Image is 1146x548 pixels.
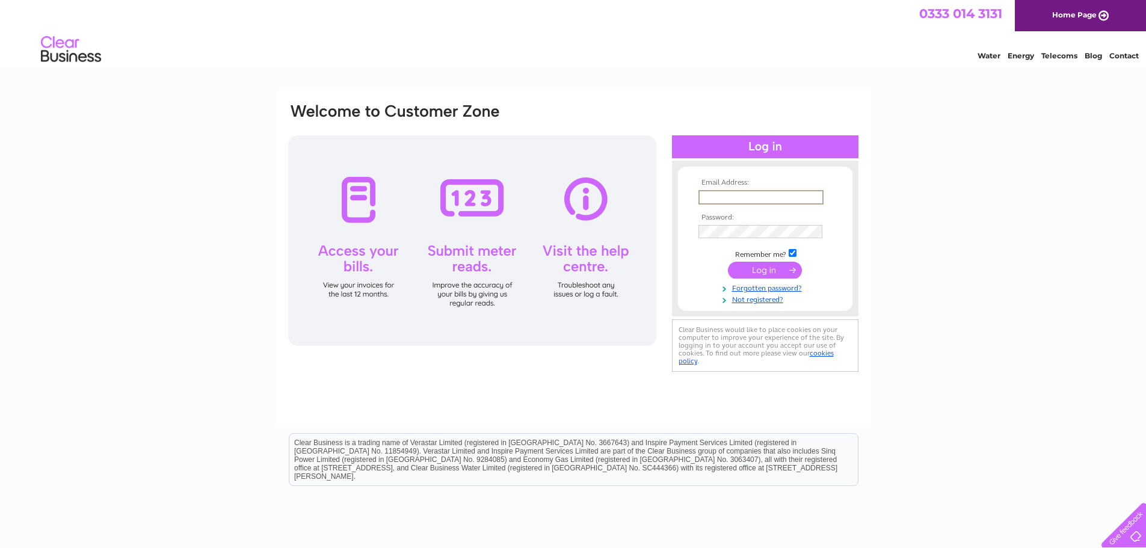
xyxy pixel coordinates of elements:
[1109,51,1139,60] a: Contact
[1085,51,1102,60] a: Blog
[1008,51,1034,60] a: Energy
[728,262,802,279] input: Submit
[695,179,835,187] th: Email Address:
[978,51,1000,60] a: Water
[698,282,835,293] a: Forgotten password?
[919,6,1002,21] a: 0333 014 3131
[1041,51,1077,60] a: Telecoms
[679,349,834,365] a: cookies policy
[695,247,835,259] td: Remember me?
[289,7,858,58] div: Clear Business is a trading name of Verastar Limited (registered in [GEOGRAPHIC_DATA] No. 3667643...
[40,31,102,68] img: logo.png
[672,319,858,372] div: Clear Business would like to place cookies on your computer to improve your experience of the sit...
[698,293,835,304] a: Not registered?
[695,214,835,222] th: Password:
